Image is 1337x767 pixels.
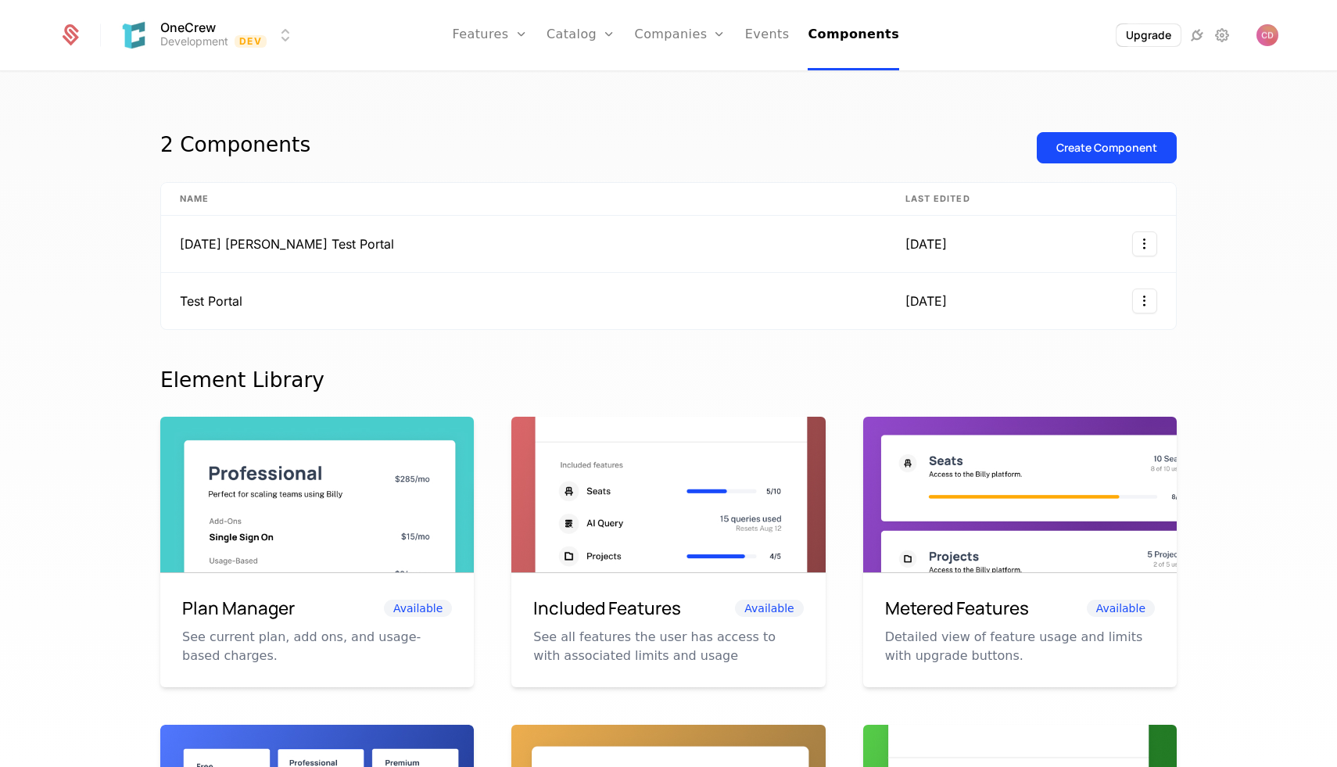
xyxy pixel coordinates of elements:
h6: Included Features [533,595,681,622]
a: Settings [1213,26,1231,45]
h6: Metered Features [885,595,1029,622]
button: Select action [1132,231,1157,256]
a: Integrations [1188,26,1206,45]
div: [DATE] [905,235,977,253]
button: Create Component [1037,132,1177,163]
td: Test Portal [161,273,887,329]
span: Available [735,600,803,617]
td: [DATE] [PERSON_NAME] Test Portal [161,216,887,273]
div: Element Library [160,367,1177,392]
span: OneCrew [160,21,216,34]
div: Development [160,34,228,49]
button: Upgrade [1117,24,1181,46]
th: Name [161,183,887,216]
div: 2 Components [160,132,310,163]
h6: Plan Manager [182,595,295,622]
button: Select action [1132,289,1157,314]
div: [DATE] [905,292,977,310]
img: OneCrew [115,16,152,54]
p: Detailed view of feature usage and limits with upgrade buttons. [885,628,1155,665]
div: Create Component [1056,140,1157,156]
button: Open user button [1256,24,1278,46]
th: Last edited [887,183,996,216]
span: Dev [235,35,267,48]
span: Available [384,600,452,617]
button: Select environment [120,18,295,52]
p: See current plan, add ons, and usage-based charges. [182,628,452,665]
p: See all features the user has access to with associated limits and usage [533,628,803,665]
img: Conrad DIao [1256,24,1278,46]
span: Available [1087,600,1155,617]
